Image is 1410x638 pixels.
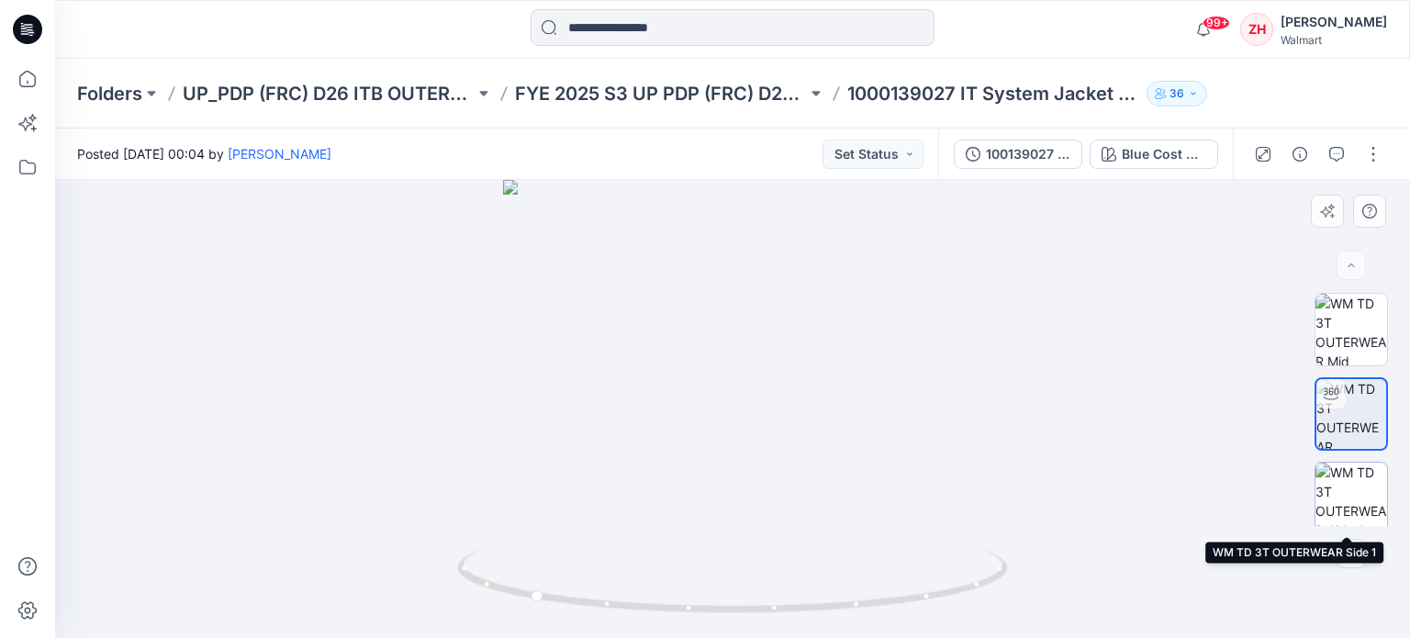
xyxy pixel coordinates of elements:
[1316,379,1386,449] img: WM TD 3T OUTERWEAR Turntable with Avatar
[1122,144,1206,164] div: Blue Cost Combo 2
[847,81,1139,106] p: 1000139027 IT System Jacket 1026
[1090,140,1218,169] button: Blue Cost Combo 2
[77,144,331,163] span: Posted [DATE] 00:04 by
[954,140,1082,169] button: 100139027 100139028 ITB System Jacket 1004
[1203,16,1230,30] span: 99+
[1315,463,1387,534] img: WM TD 3T OUTERWEAR Side 1
[77,81,142,106] a: Folders
[1281,11,1387,33] div: [PERSON_NAME]
[228,146,331,162] a: [PERSON_NAME]
[1169,84,1184,104] p: 36
[1315,294,1387,365] img: WM TD 3T OUTERWEAR Mid Colorway wo Avatar
[986,144,1070,164] div: 100139027 100139028 ITB System Jacket 1004
[1147,81,1207,106] button: 36
[1281,33,1387,47] div: Walmart
[515,81,807,106] a: FYE 2025 S3 UP PDP (FRC) D26 Baby & Toddler Boy Outerwear
[1240,13,1273,46] div: ZH
[1285,140,1315,169] button: Details
[183,81,475,106] a: UP_PDP (FRC) D26 ITB OUTERWEAR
